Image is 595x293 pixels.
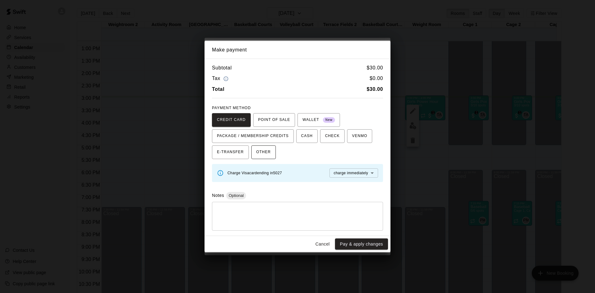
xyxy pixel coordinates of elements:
[352,131,367,141] span: VENMO
[212,87,224,92] b: Total
[212,193,224,198] label: Notes
[217,131,289,141] span: PACKAGE / MEMBERSHIP CREDITS
[301,131,313,141] span: CASH
[367,87,383,92] b: $ 30.00
[212,74,230,83] h6: Tax
[226,193,246,198] span: Optional
[335,238,388,250] button: Pay & apply changes
[302,115,335,125] span: WALLET
[205,41,390,59] h2: Make payment
[251,145,276,159] button: OTHER
[256,147,271,157] span: OTHER
[347,129,372,143] button: VENMO
[334,171,368,175] span: charge immediately
[297,113,340,127] button: WALLET New
[227,171,282,175] span: Charge Visa card ending in 5027
[217,115,246,125] span: CREDIT CARD
[325,131,340,141] span: CHECK
[320,129,345,143] button: CHECK
[212,64,232,72] h6: Subtotal
[212,145,249,159] button: E-TRANSFER
[253,113,295,127] button: POINT OF SALE
[296,129,318,143] button: CASH
[370,74,383,83] h6: $ 0.00
[217,147,244,157] span: E-TRANSFER
[367,64,383,72] h6: $ 30.00
[258,115,290,125] span: POINT OF SALE
[212,129,294,143] button: PACKAGE / MEMBERSHIP CREDITS
[212,113,251,127] button: CREDIT CARD
[323,116,335,124] span: New
[313,238,333,250] button: Cancel
[212,106,251,110] span: PAYMENT METHOD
